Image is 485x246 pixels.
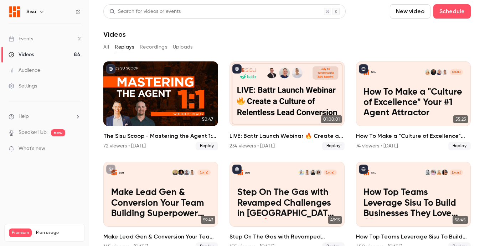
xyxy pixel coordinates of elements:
p: / 500 [64,237,80,244]
img: Leo Pareja [430,170,436,175]
span: Help [19,113,29,120]
img: Josh Rumble [178,170,184,175]
span: [DATE] [450,69,463,75]
img: Brian Charlesworth [425,170,430,175]
img: Kaela Nichol [316,170,321,175]
p: How To Make a "Culture of Excellence" Your #1 Agent Attractor [363,87,463,119]
p: Sisu [245,171,250,175]
li: How To Make a "Culture of Excellence" Your #1 Agent Attractor [356,61,471,150]
a: SpeakerHub [19,129,47,136]
span: Premium [9,229,32,237]
img: Veronica Figueroa [442,170,448,175]
span: 50:47 [200,115,215,123]
img: Spring Bengtzen [425,69,430,75]
p: Sisu [119,171,124,175]
a: 50:47The Sisu Scoop - Mastering the Agent 1:1 with Pilot Realty72 viewers • [DATE]Replay [103,61,218,150]
p: Sisu [371,171,376,175]
img: Ellie Feldman [310,170,316,175]
span: [DATE] [324,170,337,175]
button: Replays [115,41,134,53]
span: [DATE] [450,170,463,175]
span: 59:43 [201,216,215,224]
button: unpublished [106,165,115,174]
div: Search for videos or events [109,8,181,15]
div: 72 viewers • [DATE] [103,142,146,150]
h2: Step On The Gas with Revamped Challenges in [GEOGRAPHIC_DATA] NEXT 🔥 [229,232,344,241]
p: Make Lead Gen & Conversion Your Team Building Superpower ✨ [111,187,211,219]
span: 58:45 [453,216,468,224]
div: 74 viewers • [DATE] [356,142,398,150]
button: published [359,64,368,74]
span: 01:00:01 [321,115,342,123]
button: Schedule [433,4,471,19]
img: Tony Jacobsen [299,170,304,175]
span: 49:13 [328,216,342,224]
span: 55:23 [453,115,468,123]
span: Replay [196,142,218,150]
div: Events [9,35,33,42]
div: Videos [9,51,34,58]
button: Recordings [140,41,167,53]
button: published [232,64,242,74]
section: Videos [103,4,471,242]
button: New video [390,4,430,19]
img: Spring Bengtzen [436,170,442,175]
h6: Sisu [26,8,36,15]
p: Videos [9,237,22,244]
p: How Top Teams Leverage Sisu To Build Businesses They Love ❤️ [363,187,463,219]
img: Zac Muir [442,69,448,75]
span: Replay [322,142,345,150]
span: [DATE] [197,170,211,175]
button: published [106,64,115,74]
div: Audience [9,67,40,74]
span: 84 [64,238,69,242]
span: Replay [448,142,471,150]
li: LIVE: Battr Launch Webinar 🔥 Create a Culture of Relentless Lead Conversion [229,61,344,150]
a: 01:00:01LIVE: Battr Launch Webinar 🔥 Create a Culture of Relentless Lead Conversion234 viewers • ... [229,61,344,150]
h2: How Top Teams Leverage Sisu To Build Businesses They Love ❤️ [356,232,471,241]
img: Justin Nelson [430,69,436,75]
li: help-dropdown-opener [9,113,81,120]
div: Settings [9,82,37,90]
h2: LIVE: Battr Launch Webinar 🔥 Create a Culture of Relentless Lead Conversion [229,132,344,140]
h2: The Sisu Scoop - Mastering the Agent 1:1 with Pilot Realty [103,132,218,140]
h2: Make Lead Gen & Conversion Your Team Building Superpower ✨ [103,232,218,241]
img: Troy Mixon [184,170,189,175]
button: Uploads [173,41,193,53]
img: Zac Muir [189,170,195,175]
a: How To Make a "Culture of Excellence" Your #1 Agent AttractorSisuZac MuirBrian CharlesworthJustin... [356,61,471,150]
li: The Sisu Scoop - Mastering the Agent 1:1 with Pilot Realty [103,61,218,150]
img: Brian Charlesworth [436,69,442,75]
h1: Videos [103,30,126,39]
button: published [359,165,368,174]
img: Zac Muir [304,170,310,175]
button: published [232,165,242,174]
h2: How To Make a "Culture of Excellence" Your #1 Agent Attractor [356,132,471,140]
button: All [103,41,109,53]
img: Shane Kilby [172,170,178,175]
img: Sisu [9,6,20,17]
span: What's new [19,145,45,152]
p: Step On The Gas with Revamped Challenges in [GEOGRAPHIC_DATA] NEXT 🔥 [237,187,337,219]
div: 234 viewers • [DATE] [229,142,275,150]
p: Sisu [371,70,376,74]
span: new [51,129,65,136]
span: Plan usage [36,230,80,236]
